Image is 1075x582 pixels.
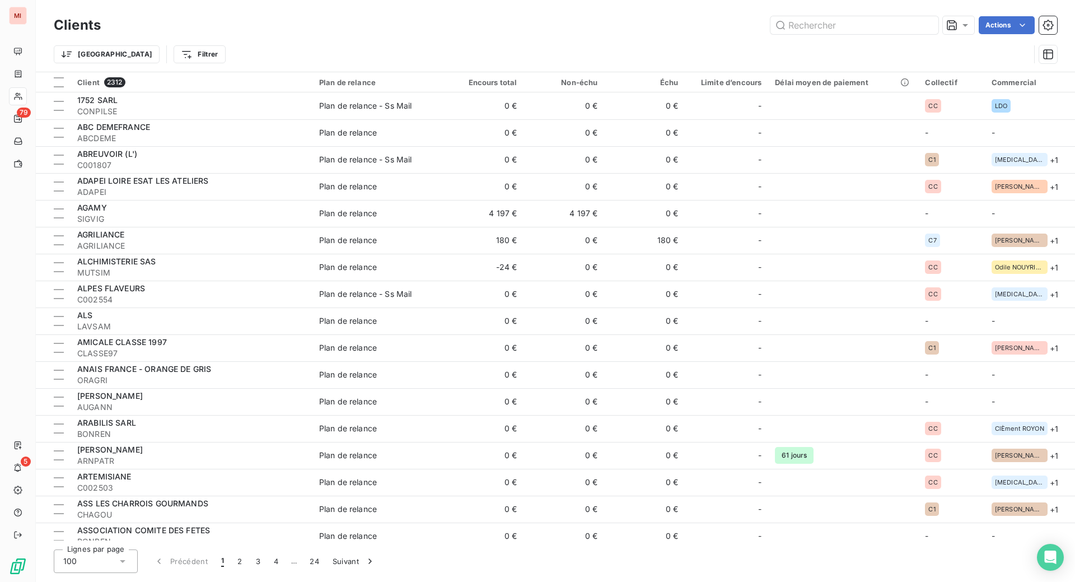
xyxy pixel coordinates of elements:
button: 1 [214,550,231,573]
span: ABREUVOIR (L') [77,149,137,159]
span: - [925,370,928,379]
span: 1 [221,556,224,567]
span: ARNPATR [77,455,306,467]
div: Limite d’encours [691,78,761,87]
td: 0 € [443,361,524,388]
span: - [758,369,761,380]
span: - [758,450,761,461]
td: 0 € [443,388,524,415]
span: AGAMY [77,203,107,212]
div: Plan de relance [319,262,377,273]
div: Plan de relance [319,423,377,434]
span: Client [77,78,100,87]
span: ASSOCIATION COMITE DES FETES [77,525,210,535]
span: C002503 [77,482,306,493]
span: [PERSON_NAME] [995,237,1044,244]
span: [MEDICAL_DATA][PERSON_NAME] [995,156,1044,163]
td: 0 € [604,119,685,146]
td: 0 € [524,308,605,334]
td: 0 € [443,146,524,173]
td: 0 € [443,308,524,334]
span: [MEDICAL_DATA][PERSON_NAME] [995,291,1044,297]
td: 0 € [524,496,605,523]
span: [PERSON_NAME] [995,506,1044,513]
div: Plan de relance [319,450,377,461]
h3: Clients [54,15,101,35]
span: LDO [995,103,1007,109]
span: ANAIS FRANCE - ORANGE DE GRIS [77,364,211,374]
span: - [758,315,761,327]
button: Filtrer [174,45,225,63]
td: 0 € [524,361,605,388]
span: ALPES FLAVEURS [77,283,145,293]
span: - [992,128,995,137]
span: … [285,552,303,570]
span: - [992,316,995,325]
span: - [758,530,761,542]
span: C1 [928,344,935,351]
td: 0 € [524,119,605,146]
span: CLASSE97 [77,348,306,359]
span: 2312 [104,77,125,87]
span: C001807 [77,160,306,171]
td: -24 € [443,254,524,281]
span: CHAGOU [77,509,306,520]
span: CONPILSE [77,106,306,117]
span: BONREN [77,429,306,440]
div: Délai moyen de paiement [775,78,912,87]
span: + 1 [1050,235,1058,246]
button: Actions [979,16,1035,34]
span: - [925,208,928,218]
span: 61 jours [775,447,814,464]
td: 0 € [604,173,685,200]
span: [PERSON_NAME] [995,183,1044,190]
td: 0 € [524,254,605,281]
span: ABCDEME [77,133,306,144]
span: LAVSAM [77,321,306,332]
div: Non-échu [531,78,598,87]
td: 0 € [443,496,524,523]
span: CC [928,291,937,297]
td: 0 € [524,227,605,254]
input: Rechercher [770,16,938,34]
div: Plan de relance [319,78,437,87]
span: + 1 [1050,181,1058,193]
td: 0 € [524,415,605,442]
span: - [925,128,928,137]
td: 0 € [524,92,605,119]
span: AGRILIANCE [77,230,125,239]
td: 0 € [604,146,685,173]
td: 0 € [443,119,524,146]
span: Odile NOUYRIGAT [995,264,1044,271]
span: C7 [928,237,936,244]
span: + 1 [1050,450,1058,462]
td: 4 197 € [524,200,605,227]
td: 0 € [524,173,605,200]
td: 0 € [604,388,685,415]
div: Plan de relance - Ss Mail [319,100,412,111]
img: Logo LeanPay [9,557,27,575]
td: 0 € [524,388,605,415]
td: 0 € [604,361,685,388]
td: 0 € [604,469,685,496]
td: 180 € [443,227,524,254]
span: CC [928,425,937,432]
span: ADAPEI [77,187,306,198]
td: 0 € [524,334,605,361]
span: - [758,396,761,407]
div: Plan de relance [319,208,377,219]
span: SIGVIG [77,213,306,225]
span: CC [928,264,937,271]
td: 0 € [443,442,524,469]
button: Précédent [147,550,214,573]
button: 2 [231,550,249,573]
span: 1752 SARL [77,95,118,105]
td: 0 € [604,92,685,119]
span: ClÈment ROYON [995,425,1044,432]
td: 0 € [443,281,524,308]
td: 0 € [443,92,524,119]
button: Suivant [326,550,382,573]
td: 0 € [604,415,685,442]
span: + 1 [1050,288,1058,300]
span: ALCHIMISTERIE SAS [77,257,156,266]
